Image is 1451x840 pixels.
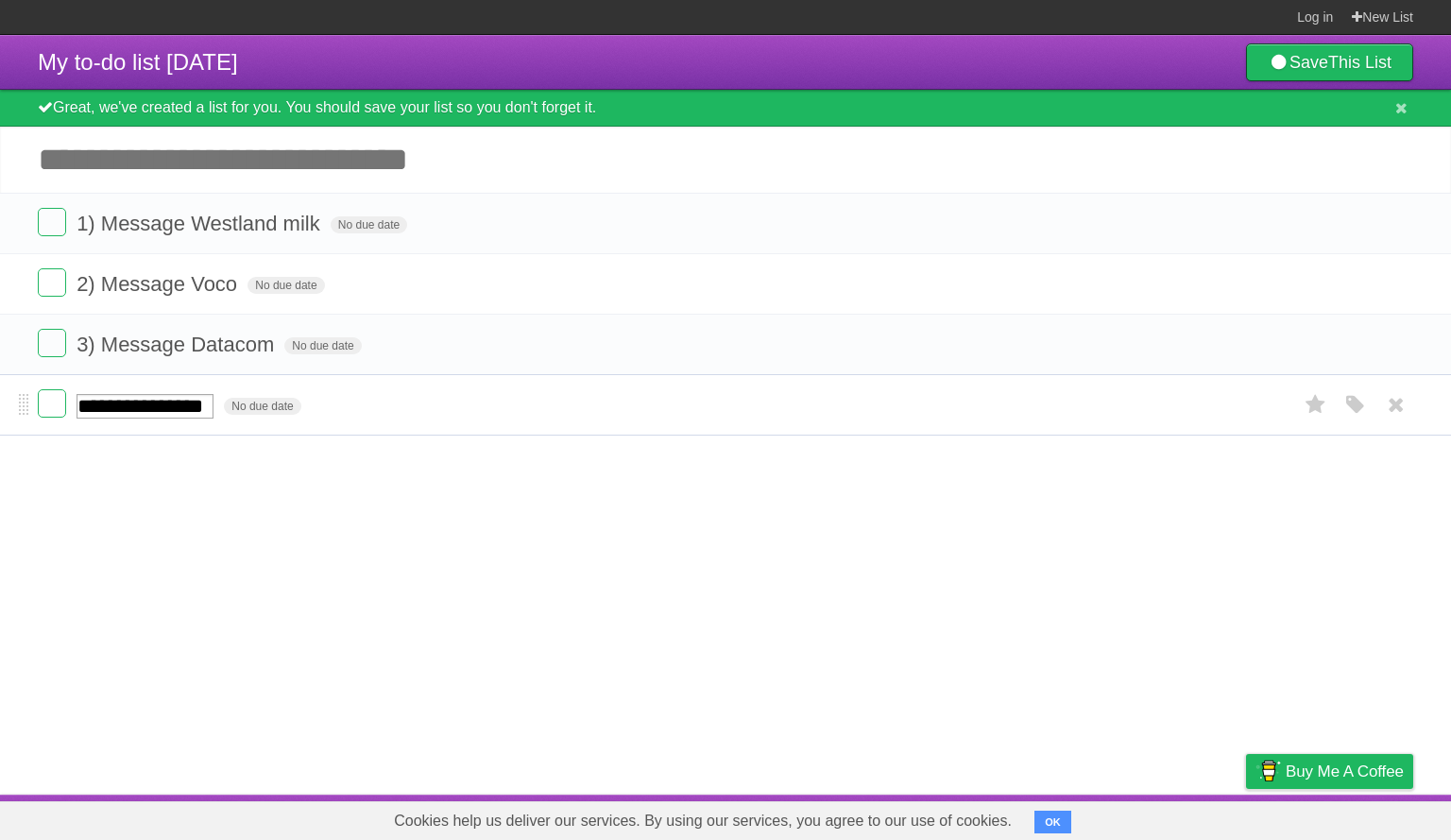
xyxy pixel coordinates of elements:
a: Terms [1157,799,1199,835]
label: Star task [1298,389,1334,420]
a: Privacy [1221,799,1271,835]
b: This List [1328,53,1391,72]
span: 1) Message Westland milk [77,212,325,235]
a: Buy me a coffee [1246,754,1413,789]
label: Done [38,389,66,418]
span: No due date [224,398,300,415]
span: Buy me a coffee [1286,755,1404,788]
label: Done [38,268,66,297]
img: Buy me a coffee [1255,755,1281,787]
span: No due date [331,216,407,233]
span: No due date [284,337,361,354]
a: Suggest a feature [1294,799,1413,835]
span: 2) Message Voco [77,272,242,296]
label: Done [38,329,66,357]
span: 3) Message Datacom [77,333,279,356]
button: OK [1034,811,1071,833]
span: Cookies help us deliver our services. By using our services, you agree to our use of cookies. [375,802,1031,840]
a: SaveThis List [1246,43,1413,81]
label: Done [38,208,66,236]
a: About [995,799,1034,835]
span: No due date [248,277,324,294]
a: Developers [1057,799,1134,835]
span: My to-do list [DATE] [38,49,238,75]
